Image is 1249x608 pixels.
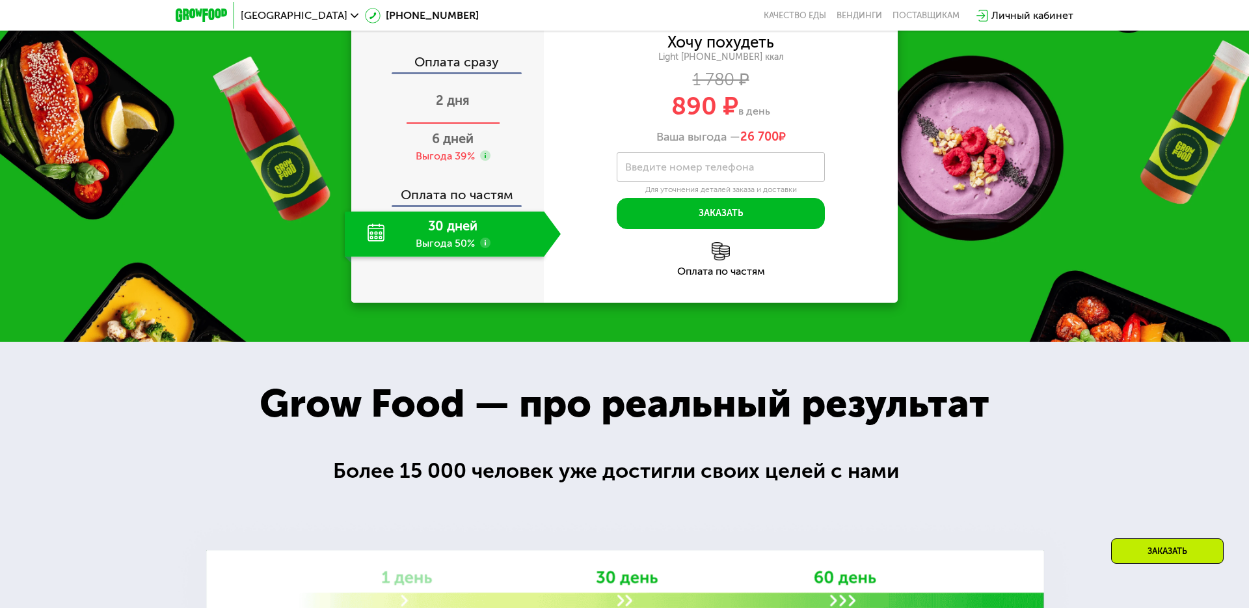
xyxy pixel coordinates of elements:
[353,175,544,205] div: Оплата по частям
[353,55,544,72] div: Оплата сразу
[241,10,347,21] span: [GEOGRAPHIC_DATA]
[991,8,1073,23] div: Личный кабинет
[617,198,825,229] button: Заказать
[837,10,882,21] a: Вендинги
[333,455,916,488] div: Более 15 000 человек уже достигли своих целей с нами
[671,91,738,121] span: 890 ₽
[738,105,770,117] span: в день
[436,92,470,108] span: 2 дня
[712,242,730,260] img: l6xcnZfty9opOoJh.png
[764,10,826,21] a: Качество еды
[544,73,898,87] div: 1 780 ₽
[231,374,1018,433] div: Grow Food — про реальный результат
[740,130,779,144] span: 26 700
[740,130,786,145] span: ₽
[667,35,774,49] div: Хочу похудеть
[617,185,825,195] div: Для уточнения деталей заказа и доставки
[416,149,475,163] div: Выгода 39%
[625,163,754,171] label: Введите номер телефона
[1111,538,1224,564] div: Заказать
[365,8,479,23] a: [PHONE_NUMBER]
[432,131,474,146] span: 6 дней
[544,266,898,277] div: Оплата по частям
[893,10,960,21] div: поставщикам
[544,51,898,63] div: Light [PHONE_NUMBER] ккал
[544,130,898,145] div: Ваша выгода —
